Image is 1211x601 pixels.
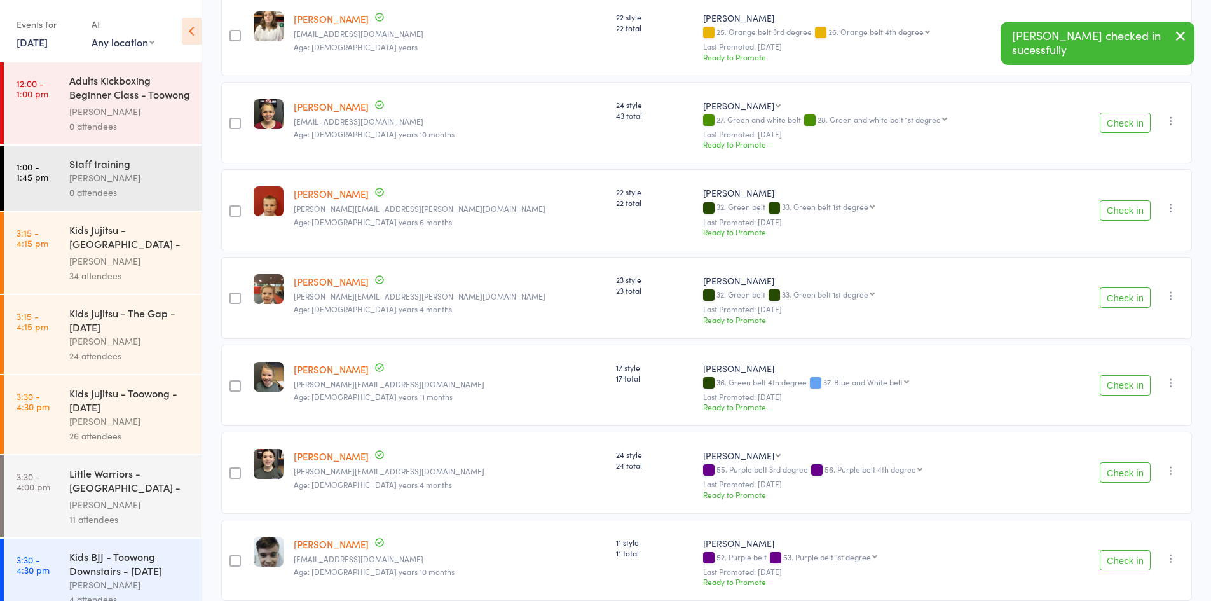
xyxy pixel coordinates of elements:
[616,197,693,208] span: 22 total
[294,555,606,563] small: gregandjennyholland@hotmail.com
[294,391,453,402] span: Age: [DEMOGRAPHIC_DATA] years 11 months
[69,386,191,414] div: Kids Jujitsu - Toowong - [DATE]
[1100,462,1151,483] button: Check in
[4,62,202,144] a: 12:00 -1:00 pmAdults Kickboxing Beginner Class - Toowong - Thurs...[PERSON_NAME]0 attendees
[294,380,606,389] small: j.guilbert@asjrrkcnndg.id.au
[69,497,191,512] div: [PERSON_NAME]
[703,553,1067,563] div: 52. Purple belt
[294,12,369,25] a: [PERSON_NAME]
[1100,550,1151,570] button: Check in
[703,52,1067,62] div: Ready to Promote
[823,378,903,386] div: 37. Blue and White belt
[616,22,693,33] span: 22 total
[4,212,202,294] a: 3:15 -4:15 pmKids Jujitsu - [GEOGRAPHIC_DATA] - [DATE][PERSON_NAME]34 attendees
[703,489,1067,500] div: Ready to Promote
[69,512,191,527] div: 11 attendees
[254,11,284,41] img: image1700269747.png
[69,223,191,254] div: Kids Jujitsu - [GEOGRAPHIC_DATA] - [DATE]
[254,99,284,129] img: image1690791028.png
[294,100,369,113] a: [PERSON_NAME]
[1100,113,1151,133] button: Check in
[17,391,50,411] time: 3:30 - 4:30 pm
[69,156,191,170] div: Staff training
[294,537,369,551] a: [PERSON_NAME]
[1100,200,1151,221] button: Check in
[69,334,191,349] div: [PERSON_NAME]
[4,146,202,211] a: 1:00 -1:45 pmStaff training[PERSON_NAME]0 attendees
[703,480,1067,488] small: Last Promoted: [DATE]
[703,139,1067,149] div: Ready to Promote
[69,549,191,577] div: Kids BJJ - Toowong Downstairs - [DATE]
[254,449,284,479] img: image1694681229.png
[17,35,48,49] a: [DATE]
[294,29,606,38] small: ruby010305@gmail.com
[69,119,191,134] div: 0 attendees
[294,292,606,301] small: karen.forsyth@outlook.com.au
[616,548,693,558] span: 11 total
[1001,22,1194,65] div: [PERSON_NAME] checked in sucessfully
[703,202,1067,213] div: 32. Green belt
[703,186,1067,199] div: [PERSON_NAME]
[616,110,693,121] span: 43 total
[828,27,924,36] div: 26. Orange belt 4th degree
[703,378,1067,389] div: 36. Green belt 4th degree
[69,414,191,429] div: [PERSON_NAME]
[69,73,191,104] div: Adults Kickboxing Beginner Class - Toowong - Thurs...
[294,363,369,376] a: [PERSON_NAME]
[17,14,79,35] div: Events for
[254,274,284,304] img: image1595483283.png
[4,455,202,537] a: 3:30 -4:00 pmLittle Warriors - [GEOGRAPHIC_DATA] - [DATE][PERSON_NAME]11 attendees
[294,128,455,139] span: Age: [DEMOGRAPHIC_DATA] years 10 months
[703,115,1067,126] div: 27. Green and white belt
[69,429,191,443] div: 26 attendees
[294,204,606,213] small: karen.forsyth@outlook.com.au
[17,78,48,99] time: 12:00 - 1:00 pm
[703,274,1067,287] div: [PERSON_NAME]
[703,99,774,112] div: [PERSON_NAME]
[616,537,693,548] span: 11 style
[294,479,452,490] span: Age: [DEMOGRAPHIC_DATA] years 4 months
[69,268,191,283] div: 34 attendees
[17,555,50,575] time: 3:30 - 4:30 pm
[703,290,1067,301] div: 32. Green belt
[783,553,871,561] div: 53. Purple belt 1st degree
[92,14,154,35] div: At
[703,305,1067,314] small: Last Promoted: [DATE]
[294,467,606,476] small: j.guilbert@asjrrkcnndg.id.au
[69,185,191,200] div: 0 attendees
[294,303,452,314] span: Age: [DEMOGRAPHIC_DATA] years 4 months
[69,254,191,268] div: [PERSON_NAME]
[294,450,369,463] a: [PERSON_NAME]
[703,392,1067,401] small: Last Promoted: [DATE]
[703,362,1067,375] div: [PERSON_NAME]
[4,295,202,374] a: 3:15 -4:15 pmKids Jujitsu - The Gap - [DATE][PERSON_NAME]24 attendees
[703,218,1067,226] small: Last Promoted: [DATE]
[1100,375,1151,396] button: Check in
[69,577,191,592] div: [PERSON_NAME]
[616,274,693,285] span: 23 style
[616,373,693,383] span: 17 total
[254,537,284,567] img: image1556606946.png
[703,226,1067,237] div: Ready to Promote
[254,186,284,216] img: image1595483357.png
[616,460,693,471] span: 24 total
[782,202,868,211] div: 33. Green belt 1st degree
[703,576,1067,587] div: Ready to Promote
[703,42,1067,51] small: Last Promoted: [DATE]
[69,349,191,363] div: 24 attendees
[17,162,48,182] time: 1:00 - 1:45 pm
[17,311,48,331] time: 3:15 - 4:15 pm
[703,537,1067,549] div: [PERSON_NAME]
[69,170,191,185] div: [PERSON_NAME]
[69,466,191,497] div: Little Warriors - [GEOGRAPHIC_DATA] - [DATE]
[294,216,452,227] span: Age: [DEMOGRAPHIC_DATA] years 6 months
[92,35,154,49] div: Any location
[4,375,202,454] a: 3:30 -4:30 pmKids Jujitsu - Toowong - [DATE][PERSON_NAME]26 attendees
[17,228,48,248] time: 3:15 - 4:15 pm
[294,117,606,126] small: sarahgow@gmail.com
[824,465,916,473] div: 56. Purple belt 4th degree
[616,362,693,373] span: 17 style
[703,130,1067,139] small: Last Promoted: [DATE]
[703,314,1067,325] div: Ready to Promote
[294,41,418,52] span: Age: [DEMOGRAPHIC_DATA] years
